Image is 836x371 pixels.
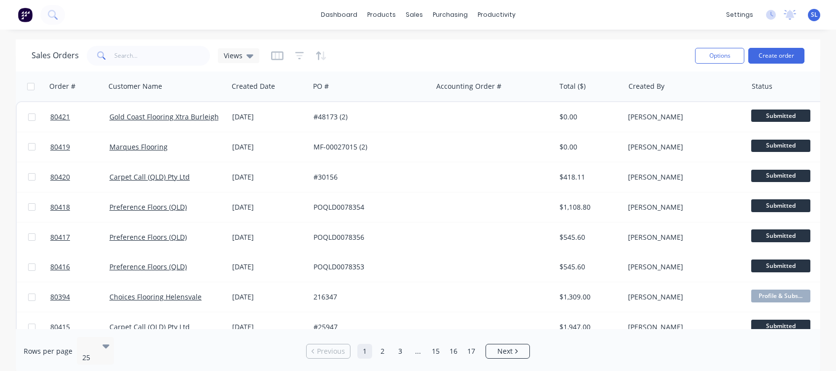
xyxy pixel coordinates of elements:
div: $418.11 [559,172,617,182]
a: Page 16 [446,344,461,359]
span: SL [811,10,818,19]
div: products [362,7,401,22]
a: dashboard [316,7,362,22]
button: Create order [748,48,804,64]
div: POQLD0078353 [313,262,423,272]
div: #25947 [313,322,423,332]
div: [DATE] [232,322,306,332]
div: settings [721,7,758,22]
span: 80418 [50,202,70,212]
div: Customer Name [108,81,162,91]
div: $1,309.00 [559,292,617,302]
input: Search... [114,46,210,66]
span: 80394 [50,292,70,302]
div: $0.00 [559,112,617,122]
div: 216347 [313,292,423,302]
a: 80420 [50,162,109,192]
span: 80416 [50,262,70,272]
div: POQLD0078356 [313,232,423,242]
span: Previous [317,346,345,356]
div: 25 [82,353,94,363]
div: $545.60 [559,262,617,272]
div: $545.60 [559,232,617,242]
div: Order # [49,81,75,91]
a: Page 2 [375,344,390,359]
div: MF-00027015 (2) [313,142,423,152]
span: Submitted [751,140,810,152]
a: Preference Floors (QLD) [109,202,187,212]
div: Total ($) [559,81,586,91]
a: Next page [486,346,529,356]
span: 80417 [50,232,70,242]
div: sales [401,7,428,22]
div: [PERSON_NAME] [628,202,737,212]
span: 80421 [50,112,70,122]
div: [DATE] [232,292,306,302]
div: [PERSON_NAME] [628,292,737,302]
a: Jump forward [411,344,425,359]
div: PO # [313,81,329,91]
span: Profile & Subs... [751,290,810,302]
div: $0.00 [559,142,617,152]
span: 80419 [50,142,70,152]
div: [PERSON_NAME] [628,172,737,182]
span: Submitted [751,199,810,212]
div: [DATE] [232,172,306,182]
a: 80417 [50,223,109,252]
div: [DATE] [232,232,306,242]
a: 80419 [50,132,109,162]
button: Options [695,48,744,64]
div: [DATE] [232,142,306,152]
a: Page 3 [393,344,408,359]
span: Submitted [751,320,810,332]
div: [DATE] [232,112,306,122]
div: [PERSON_NAME] [628,232,737,242]
div: [PERSON_NAME] [628,322,737,332]
a: 80421 [50,102,109,132]
div: POQLD0078354 [313,202,423,212]
h1: Sales Orders [32,51,79,60]
a: Gold Coast Flooring Xtra Burleigh [109,112,219,121]
div: Status [752,81,772,91]
a: Preference Floors (QLD) [109,232,187,242]
span: Submitted [751,260,810,272]
div: [DATE] [232,262,306,272]
div: [PERSON_NAME] [628,262,737,272]
img: Factory [18,7,33,22]
a: Preference Floors (QLD) [109,262,187,271]
div: [PERSON_NAME] [628,142,737,152]
div: $1,947.00 [559,322,617,332]
div: Created By [628,81,664,91]
ul: Pagination [302,344,534,359]
a: 80415 [50,312,109,342]
a: 80416 [50,252,109,282]
span: Next [497,346,513,356]
div: [PERSON_NAME] [628,112,737,122]
div: $1,108.80 [559,202,617,212]
span: Views [224,50,243,61]
span: Submitted [751,170,810,182]
a: Page 17 [464,344,479,359]
span: 80415 [50,322,70,332]
span: Rows per page [24,346,72,356]
a: Page 1 is your current page [357,344,372,359]
a: Carpet Call (QLD) Pty Ltd [109,172,190,182]
div: #30156 [313,172,423,182]
div: purchasing [428,7,473,22]
a: Previous page [307,346,350,356]
a: Choices Flooring Helensvale [109,292,202,301]
span: Submitted [751,110,810,122]
a: 80418 [50,192,109,222]
span: 80420 [50,172,70,182]
div: #48173 (2) [313,112,423,122]
div: Created Date [232,81,275,91]
a: Marques Flooring [109,142,168,151]
div: [DATE] [232,202,306,212]
div: productivity [473,7,521,22]
a: Page 15 [428,344,443,359]
span: Submitted [751,229,810,242]
a: 80394 [50,282,109,312]
div: Accounting Order # [436,81,501,91]
a: Carpet Call (QLD) Pty Ltd [109,322,190,332]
